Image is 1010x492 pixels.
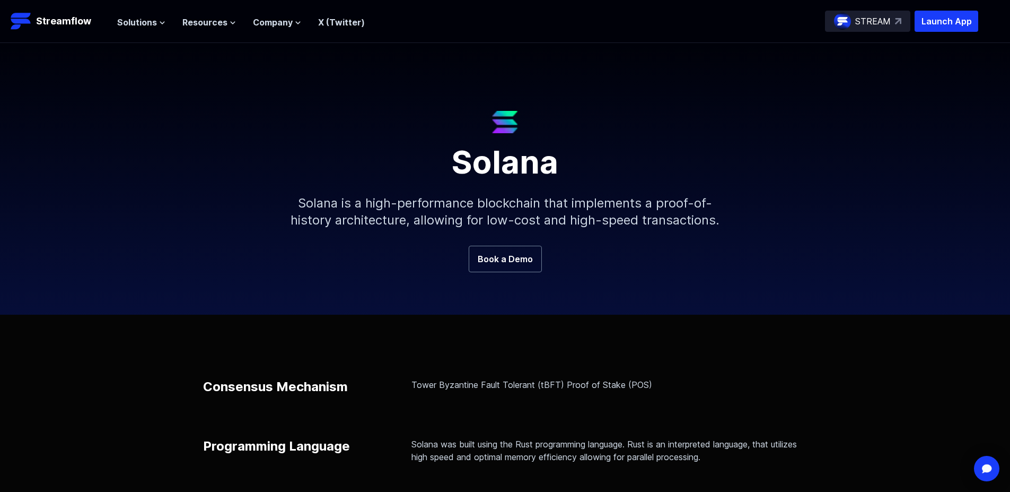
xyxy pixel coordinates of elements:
a: Streamflow [11,11,107,32]
div: Open Intercom Messenger [974,456,999,481]
button: Company [253,16,301,29]
span: Company [253,16,293,29]
p: Streamflow [36,14,91,29]
button: Resources [182,16,236,29]
p: STREAM [855,15,891,28]
img: Solana [492,111,518,133]
img: top-right-arrow.svg [895,18,901,24]
button: Solutions [117,16,165,29]
span: Solutions [117,16,157,29]
p: Tower Byzantine Fault Tolerant (tBFT) Proof of Stake (POS) [411,378,807,391]
img: streamflow-logo-circle.png [834,13,851,30]
h1: Solana [251,133,760,178]
a: X (Twitter) [318,17,365,28]
a: STREAM [825,11,910,32]
p: Consensus Mechanism [203,378,348,395]
span: Resources [182,16,227,29]
p: Solana was built using the Rust programming language. Rust is an interpreted language, that utili... [411,438,807,463]
p: Solana is a high-performance blockchain that implements a proof-of-history architecture, allowing... [277,178,733,246]
p: Programming Language [203,438,350,455]
img: Streamflow Logo [11,11,32,32]
a: Book a Demo [469,246,542,272]
button: Launch App [915,11,978,32]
